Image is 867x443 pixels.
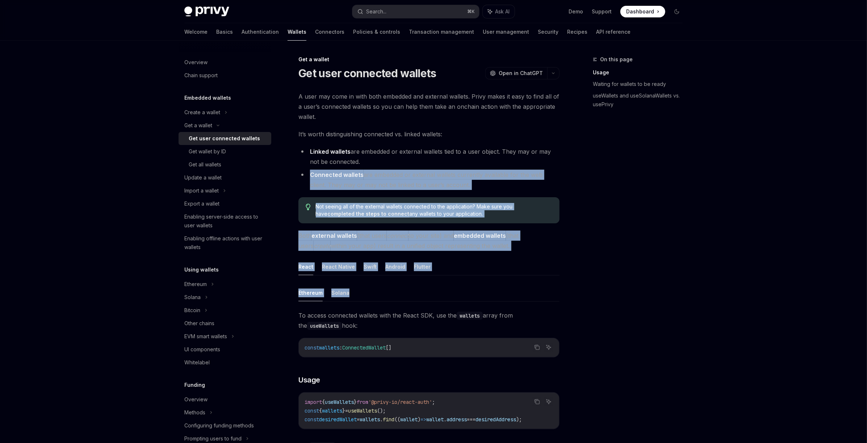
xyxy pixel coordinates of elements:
[364,258,377,275] button: Swift
[495,8,510,15] span: Ask AI
[383,416,394,423] span: find
[467,9,475,15] span: ⌘ K
[184,58,208,67] div: Overview
[298,67,436,80] h1: Get user connected wallets
[567,23,587,41] a: Recipes
[345,407,348,414] span: =
[339,344,342,351] span: :
[184,395,208,404] div: Overview
[298,258,313,275] button: React
[544,397,553,406] button: Ask AI
[179,132,271,145] a: Get user connected wallets
[179,393,271,406] a: Overview
[328,211,410,217] a: completed the steps to connect
[319,416,357,423] span: desiredWallet
[342,344,386,351] span: ConnectedWallet
[467,416,476,423] span: ===
[184,293,201,302] div: Solana
[444,416,447,423] span: .
[184,306,200,315] div: Bitcoin
[342,407,345,414] span: }
[305,399,322,405] span: import
[184,265,219,274] h5: Using wallets
[184,421,254,430] div: Configuring funding methods
[538,23,558,41] a: Security
[315,23,344,41] a: Connectors
[357,416,360,423] span: =
[184,212,267,230] div: Enabling server-side access to user wallets
[596,23,631,41] a: API reference
[298,170,560,190] li: are embedded or external wallets currently available for the web client. They may or may not be l...
[184,358,210,367] div: Whitelabel
[310,171,364,178] strong: Connected wallets
[179,145,271,158] a: Get wallet by ID
[544,343,553,352] button: Ask AI
[189,134,260,143] div: Get user connected wallets
[516,416,522,423] span: );
[418,416,420,423] span: )
[593,90,688,110] a: useWallets and useSolanaWallets vs. usePrivy
[387,232,409,239] em: connect
[184,434,242,443] div: Prompting users to fund
[305,407,319,414] span: const
[184,199,219,208] div: Export a wallet
[447,416,467,423] span: address
[305,344,319,351] span: const
[316,203,552,218] span: Not seeing all of the external wallets connected to the application? Make sure you have any walle...
[184,173,222,182] div: Update a wallet
[184,186,219,195] div: Import a wallet
[457,312,483,320] code: wallets
[593,78,688,90] a: Waiting for wallets to be ready
[288,23,306,41] a: Wallets
[532,343,542,352] button: Copy the contents from the code block
[184,94,231,102] h5: Embedded wallets
[377,407,386,414] span: ();
[179,69,271,82] a: Chain support
[184,381,205,389] h5: Funding
[483,23,529,41] a: User management
[400,416,418,423] span: wallet
[366,7,386,16] div: Search...
[620,6,665,17] a: Dashboard
[322,407,342,414] span: wallets
[432,399,435,405] span: ;
[671,6,683,17] button: Toggle dark mode
[179,343,271,356] a: UI components
[184,319,214,328] div: Other chains
[306,204,311,210] svg: Tip
[380,416,383,423] span: .
[179,158,271,171] a: Get all wallets
[179,210,271,232] a: Enabling server-side access to user wallets
[593,67,688,78] a: Usage
[298,375,320,385] span: Usage
[483,5,515,18] button: Ask AI
[184,108,220,117] div: Create a wallet
[216,23,233,41] a: Basics
[242,23,279,41] a: Authentication
[454,232,506,239] strong: embedded wallets
[386,344,391,351] span: []
[307,322,342,330] code: useWallets
[353,23,400,41] a: Policies & controls
[179,232,271,254] a: Enabling offline actions with user wallets
[319,407,322,414] span: {
[600,55,633,64] span: On this page
[298,129,560,139] span: It’s worth distinguishing connected vs. linked wallets:
[322,258,355,275] button: React Native
[184,280,207,289] div: Ethereum
[476,416,516,423] span: desiredAddress
[184,332,227,341] div: EVM smart wallets
[409,23,474,41] a: Transaction management
[331,284,349,301] button: Solana
[354,399,357,405] span: }
[368,399,432,405] span: '@privy-io/react-auth'
[532,397,542,406] button: Copy the contents from the code block
[305,416,319,423] span: const
[394,416,400,423] span: ((
[311,232,357,239] strong: external wallets
[322,399,325,405] span: {
[189,147,226,156] div: Get wallet by ID
[184,121,212,130] div: Get a wallet
[179,197,271,210] a: Export a wallet
[360,416,380,423] span: wallets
